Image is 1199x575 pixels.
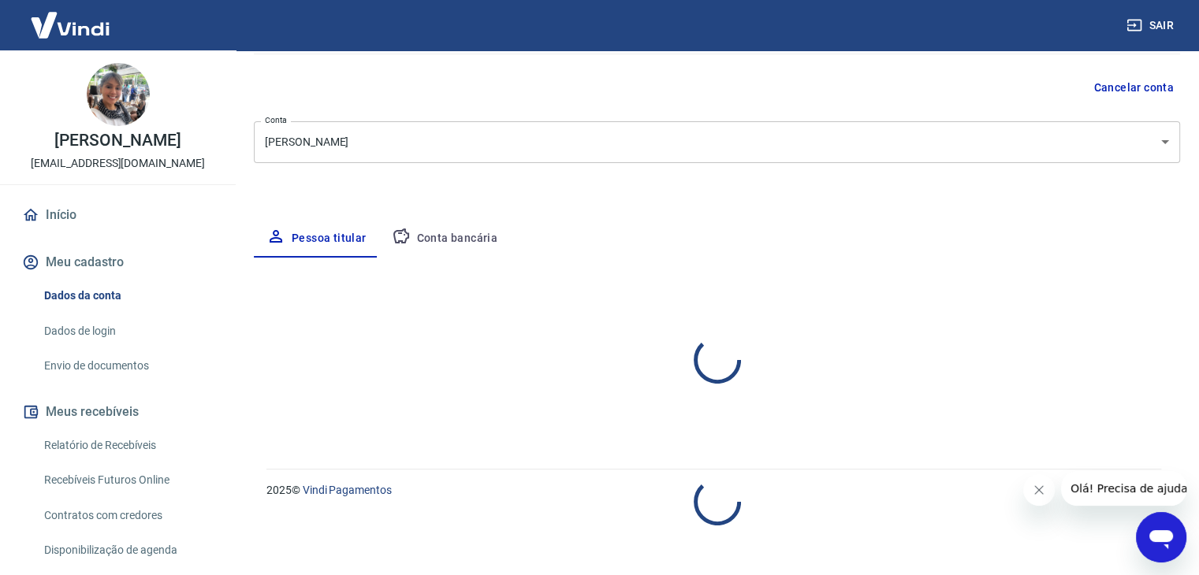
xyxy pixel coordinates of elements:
[254,220,379,258] button: Pessoa titular
[266,482,1161,499] p: 2025 ©
[87,63,150,126] img: 1e05de29-8778-4c5c-aed9-9184701ba8da.jpeg
[1136,512,1186,562] iframe: Botão para abrir a janela de mensagens
[38,534,217,566] a: Disponibilização de agenda
[38,350,217,382] a: Envio de documentos
[1061,471,1186,506] iframe: Mensagem da empresa
[1123,11,1180,40] button: Sair
[38,499,217,532] a: Contratos com credores
[265,114,287,126] label: Conta
[19,1,121,49] img: Vindi
[38,280,217,312] a: Dados da conta
[31,155,205,172] p: [EMAIL_ADDRESS][DOMAIN_NAME]
[38,464,217,496] a: Recebíveis Futuros Online
[379,220,511,258] button: Conta bancária
[54,132,181,149] p: [PERSON_NAME]
[19,395,217,429] button: Meus recebíveis
[19,198,217,232] a: Início
[1023,474,1055,506] iframe: Fechar mensagem
[38,315,217,347] a: Dados de login
[19,245,217,280] button: Meu cadastro
[303,484,392,496] a: Vindi Pagamentos
[254,121,1180,163] div: [PERSON_NAME]
[9,11,132,24] span: Olá! Precisa de ajuda?
[38,429,217,462] a: Relatório de Recebíveis
[1087,73,1180,102] button: Cancelar conta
